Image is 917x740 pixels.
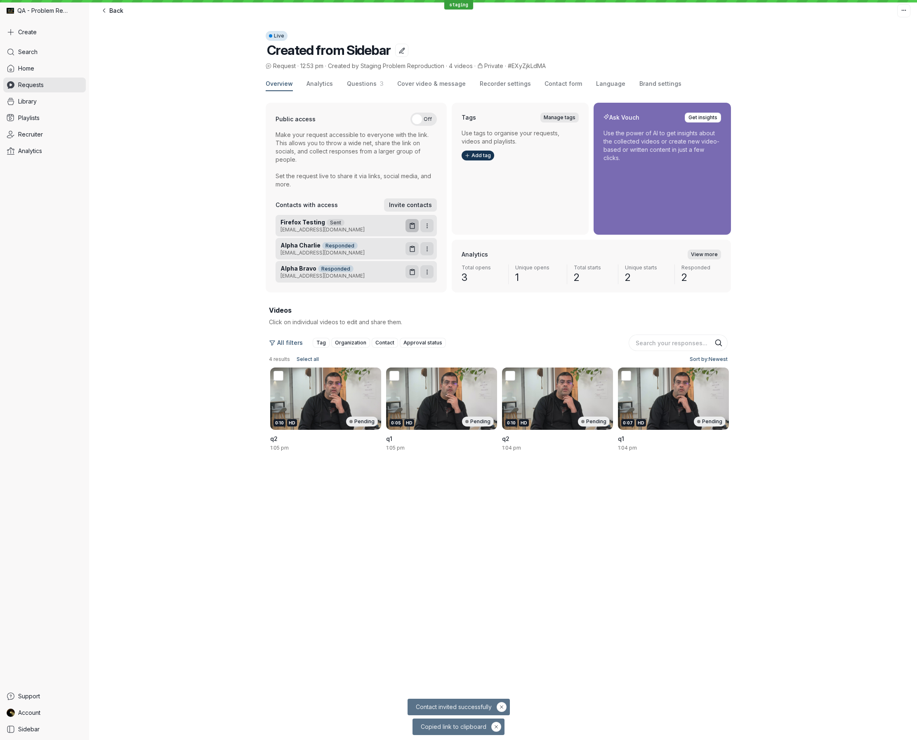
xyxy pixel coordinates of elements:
[18,114,40,122] span: Playlists
[18,48,38,56] span: Search
[7,709,15,717] img: Staging Problem Reproduction avatar
[3,94,86,109] a: Library
[287,419,297,427] div: HD
[462,264,502,271] span: Total opens
[505,419,517,427] div: 0:10
[685,113,721,123] button: Get insights
[335,339,366,347] span: Organization
[3,127,86,142] a: Recruiter
[281,226,404,233] span: [EMAIL_ADDRESS][DOMAIN_NAME]
[596,80,625,88] span: Language
[400,338,446,348] button: Approval status
[544,113,575,122] span: Manage tags
[346,417,378,427] div: Pending
[397,80,466,88] span: Cover video & message
[331,338,370,348] button: Organization
[269,318,493,326] p: Click on individual videos to edit and share them.
[681,271,721,284] span: 2
[384,198,437,212] button: Invite contacts
[322,242,358,250] div: Responded
[109,7,123,15] span: Back
[449,62,473,69] span: 4 videos
[269,306,728,315] h2: Videos
[281,264,316,273] span: Alpha Bravo
[688,113,717,122] span: Get insights
[18,81,44,89] span: Requests
[618,435,624,442] span: q1
[462,129,579,146] p: Use tags to organise your requests, videos and playlists.
[618,445,637,451] span: 1:04 pm
[480,80,531,88] span: Recorder settings
[473,62,477,70] span: ·
[3,61,86,76] a: Home
[462,271,502,284] span: 3
[18,692,40,700] span: Support
[574,264,612,271] span: Total starts
[502,435,509,442] span: q2
[414,703,497,711] span: Contact invited successfully
[281,241,321,250] span: Alpha Charlie
[276,131,437,164] p: Make your request accessible to everyone with the link. This allows you to throw a wide net, shar...
[3,144,86,158] a: Analytics
[267,42,391,58] span: Created from Sidebar
[18,725,40,733] span: Sidebar
[515,271,560,284] span: 1
[462,417,494,427] div: Pending
[681,264,721,271] span: Responded
[515,264,560,271] span: Unique opens
[3,78,86,92] a: Requests
[491,722,501,732] button: Hide notification
[405,265,419,278] button: Copy request link
[386,435,392,442] span: q1
[636,419,646,427] div: HD
[281,250,404,256] span: [EMAIL_ADDRESS][DOMAIN_NAME]
[323,62,328,70] span: ·
[7,7,14,14] img: QA - Problem Reproduction avatar
[297,355,319,363] span: Select all
[462,151,494,160] button: Add tag
[274,31,284,41] span: Live
[424,113,432,126] span: Off
[375,339,394,347] span: Contact
[621,419,634,427] div: 0:07
[269,356,290,363] span: 4 results
[574,271,612,284] span: 2
[403,339,442,347] span: Approval status
[318,265,354,273] div: Responded
[714,339,723,347] button: Search
[444,62,449,70] span: ·
[347,80,377,87] span: Questions
[306,80,333,88] span: Analytics
[420,219,434,232] button: More request actions
[625,271,668,284] span: 2
[18,97,37,106] span: Library
[300,62,323,69] span: 12:53 pm
[96,4,128,17] a: Back
[276,201,338,209] h3: Contacts with access
[281,218,325,226] span: Firefox Testing
[296,62,300,70] span: ·
[508,62,546,69] span: #EXyZjkLdMA
[18,64,34,73] span: Home
[3,111,86,125] a: Playlists
[404,419,414,427] div: HD
[639,80,681,88] span: Brand settings
[389,419,403,427] div: 0:05
[3,25,86,40] button: Create
[372,338,398,348] button: Contact
[281,273,404,279] span: [EMAIL_ADDRESS][DOMAIN_NAME]
[540,113,579,123] a: Manage tags
[497,702,507,712] button: Hide notification
[603,113,639,122] h2: Ask Vouch
[694,417,726,427] div: Pending
[273,419,285,427] div: 0:10
[462,113,476,122] h2: Tags
[3,3,86,18] div: QA - Problem Reproduction
[3,45,86,59] a: Search
[270,435,278,442] span: q2
[269,336,308,349] button: All filters
[405,219,419,232] button: Copy request link
[420,265,434,278] button: More request actions
[519,419,529,427] div: HD
[386,445,405,451] span: 1:05 pm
